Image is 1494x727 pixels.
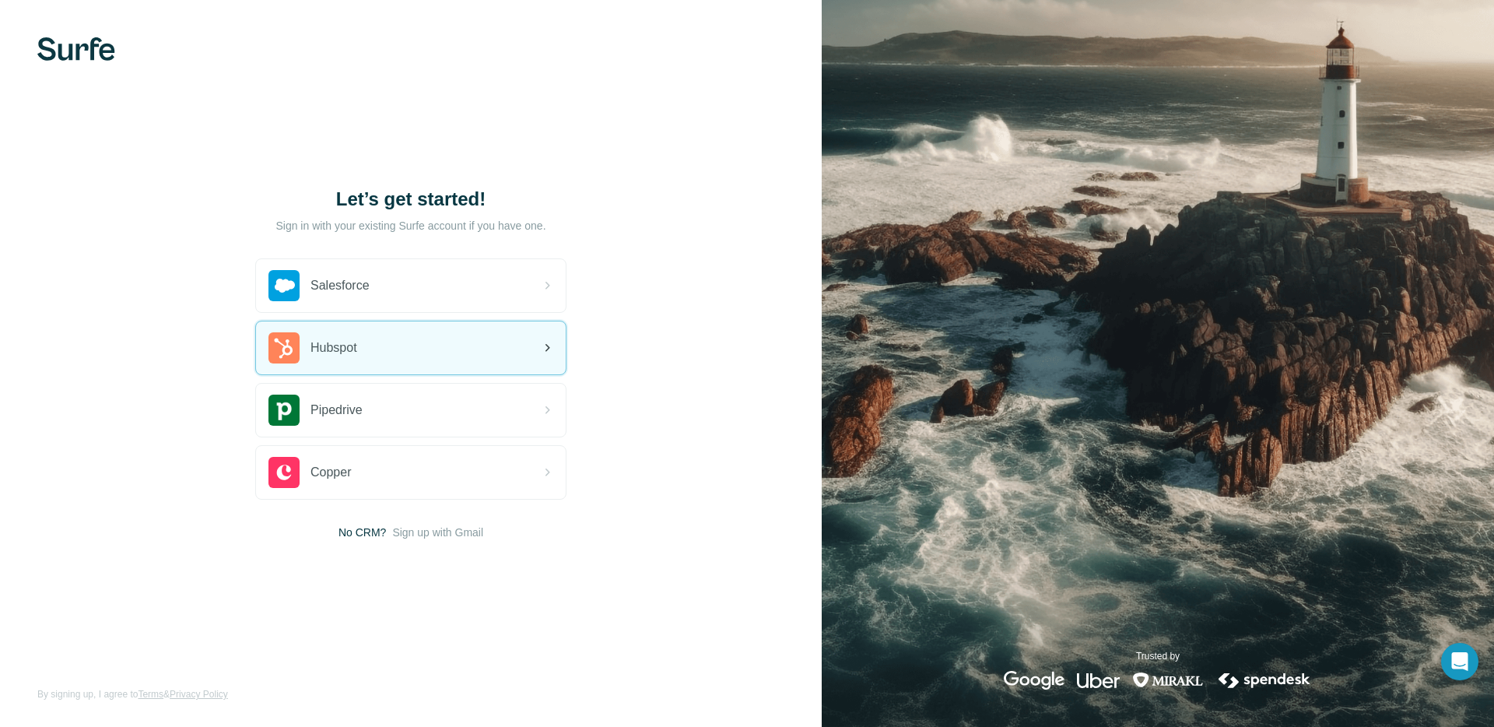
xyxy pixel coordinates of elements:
div: Open Intercom Messenger [1441,643,1478,680]
p: Sign in with your existing Surfe account if you have one. [275,218,545,234]
button: Sign up with Gmail [392,525,483,540]
img: spendesk's logo [1216,671,1313,690]
span: Pipedrive [310,401,363,420]
img: mirakl's logo [1132,671,1204,690]
p: Trusted by [1136,649,1180,663]
span: Copper [310,463,351,482]
span: No CRM? [338,525,386,540]
a: Terms [138,689,163,700]
span: Hubspot [310,339,357,357]
img: google's logo [1004,671,1064,690]
img: uber's logo [1077,671,1120,690]
span: Salesforce [310,276,370,295]
a: Privacy Policy [170,689,228,700]
img: pipedrive's logo [268,395,300,426]
span: By signing up, I agree to & [37,687,228,701]
h1: Let’s get started! [255,187,566,212]
img: copper's logo [268,457,300,488]
img: salesforce's logo [268,270,300,301]
img: hubspot's logo [268,332,300,363]
img: Surfe's logo [37,37,115,61]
